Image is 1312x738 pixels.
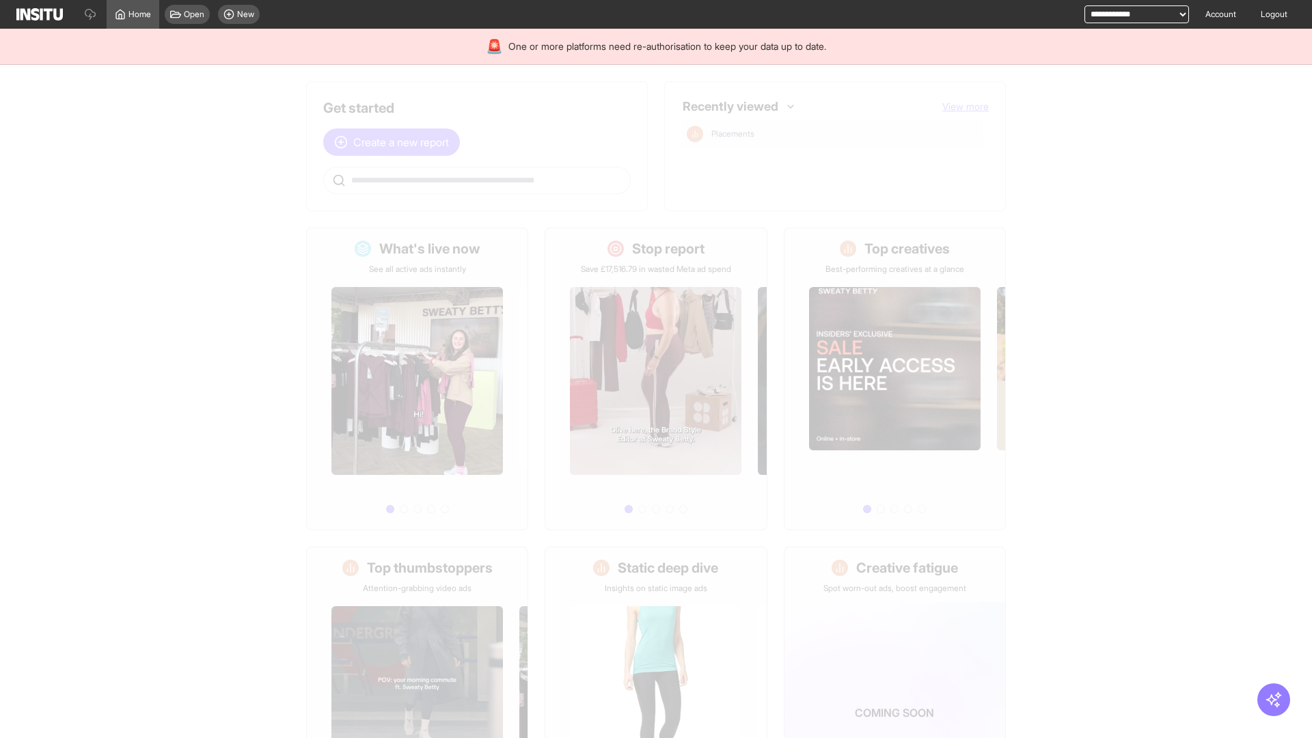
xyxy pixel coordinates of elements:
span: Open [184,9,204,20]
div: 🚨 [486,37,503,56]
span: One or more platforms need re-authorisation to keep your data up to date. [508,40,826,53]
span: New [237,9,254,20]
img: Logo [16,8,63,20]
span: Home [128,9,151,20]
